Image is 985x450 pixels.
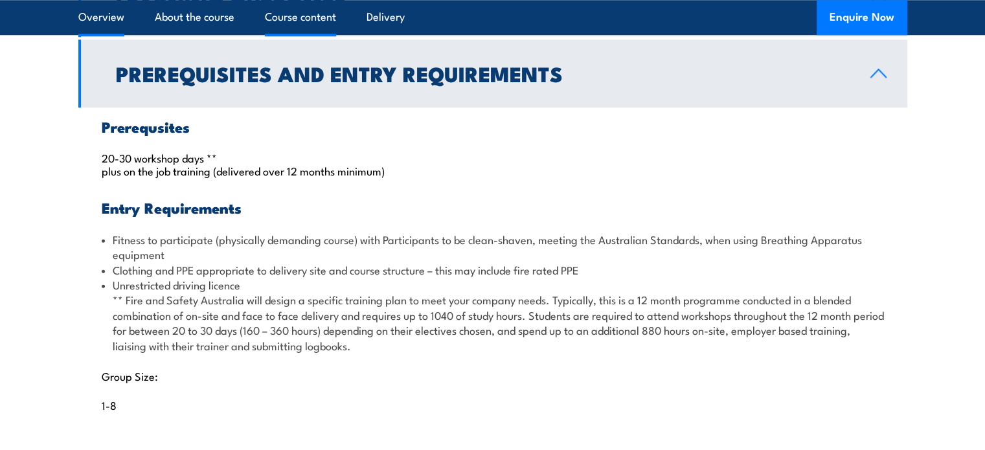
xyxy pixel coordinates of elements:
h3: Prerequsites [102,119,884,134]
p: 20-30 workshop days ** plus on the job training (delivered over 12 months minimum) [102,151,884,177]
h3: Entry Requirements [102,200,884,215]
p: Group Size: [102,369,884,382]
li: Fitness to participate (physically demanding course) with Participants to be clean-shaven, meetin... [102,232,884,262]
li: Clothing and PPE appropriate to delivery site and course structure – this may include fire rated PPE [102,262,884,277]
p: 1-8 [102,398,884,411]
li: Unrestricted driving licence ** Fire and Safety Australia will design a specific training plan to... [102,277,884,353]
a: Prerequisites and Entry Requirements [78,39,907,107]
h2: Prerequisites and Entry Requirements [116,64,850,82]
